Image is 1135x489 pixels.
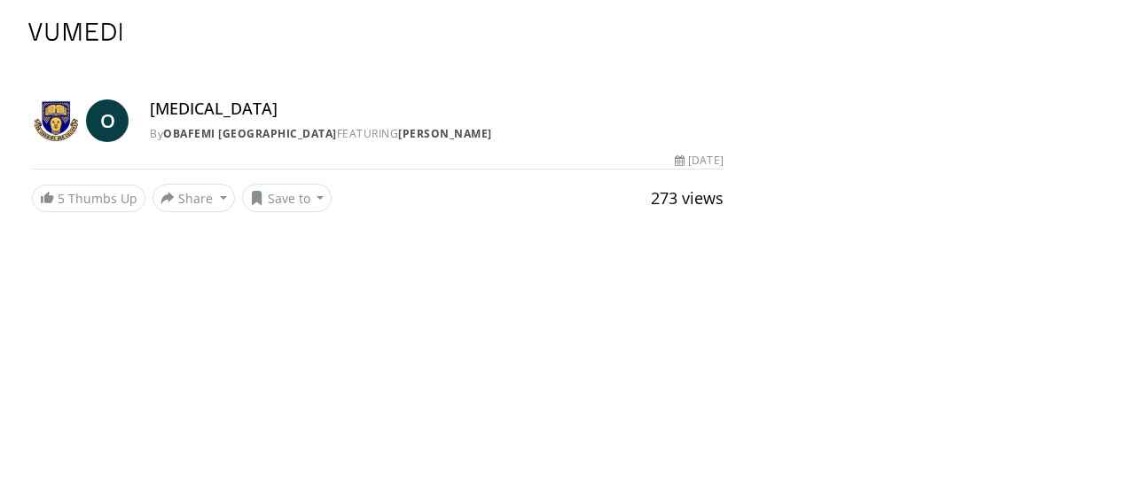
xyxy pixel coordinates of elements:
a: [PERSON_NAME] [398,126,492,141]
span: 5 [58,190,65,207]
a: Obafemi [GEOGRAPHIC_DATA] [163,126,337,141]
a: 5 Thumbs Up [32,185,145,212]
img: VuMedi Logo [28,23,122,41]
span: 273 views [651,187,724,209]
img: Obafemi Awolowo University [32,99,79,142]
button: Share [153,184,235,212]
div: By FEATURING [150,126,724,142]
a: O [86,99,129,142]
div: [DATE] [675,153,723,169]
h4: [MEDICAL_DATA] [150,99,724,119]
button: Save to [242,184,333,212]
